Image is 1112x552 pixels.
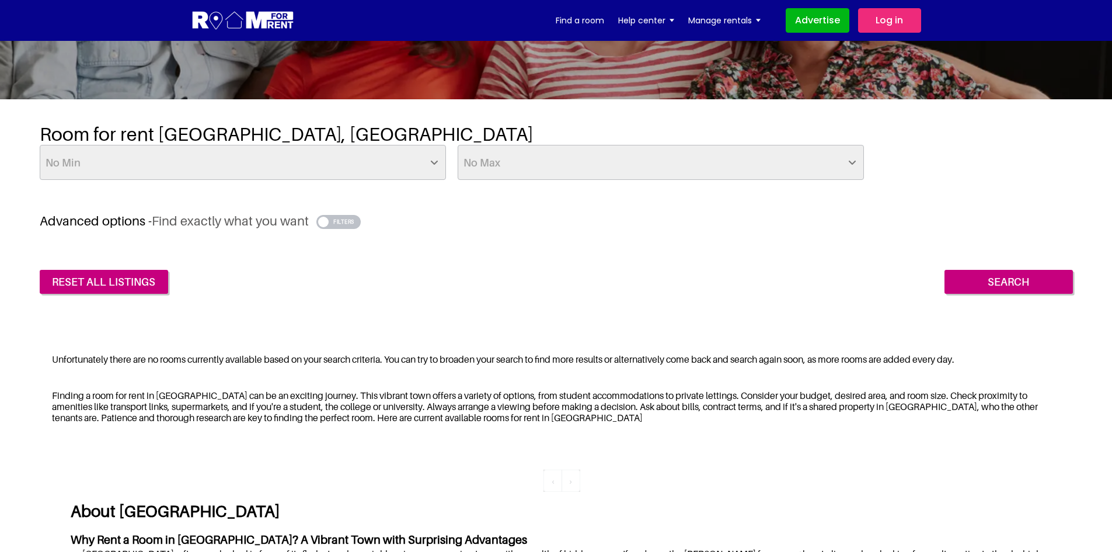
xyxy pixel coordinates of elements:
[40,213,1073,229] h3: Advanced options -
[191,10,295,32] img: Logo for Room for Rent, featuring a welcoming design with a house icon and modern typography
[152,213,309,228] span: Find exactly what you want
[71,501,1042,521] h3: About [GEOGRAPHIC_DATA]
[543,470,562,492] li: « Previous
[688,12,761,29] a: Manage rentals
[40,383,1073,432] div: Finding a room for rent in [GEOGRAPHIC_DATA] can be an exciting journey. This vibrant town offers...
[71,533,527,547] h5: Why Rent a Room in [GEOGRAPHIC_DATA]? A Vibrant Town with Surprising Advantages
[40,270,168,294] a: reset all listings
[786,8,849,33] a: Advertise
[40,123,1073,145] h2: Room for rent [GEOGRAPHIC_DATA], [GEOGRAPHIC_DATA]
[556,12,604,29] a: Find a room
[858,8,921,33] a: Log in
[944,270,1073,294] input: Search
[562,470,580,492] li: « Previous
[618,12,674,29] a: Help center
[40,346,1073,373] div: Unfortunately there are no rooms currently available based on your search criteria. You can try t...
